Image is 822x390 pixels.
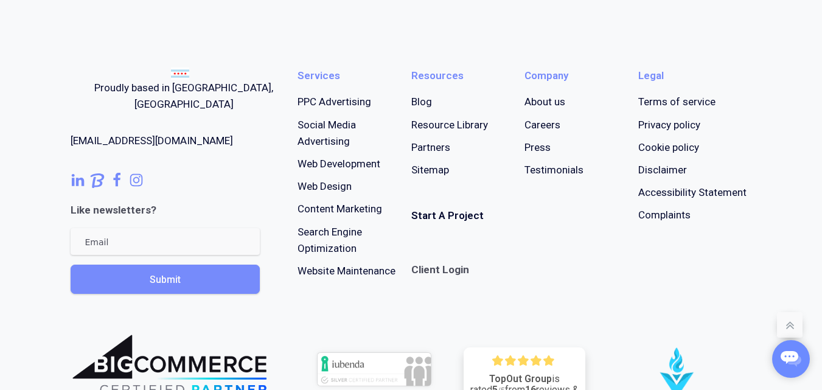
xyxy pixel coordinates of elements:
[524,162,583,178] a: Testimonials
[298,263,395,279] a: Website Maintenance
[638,184,747,201] a: Accessibility Statement
[298,201,382,217] a: Content Marketing
[411,94,432,110] a: Blog
[638,68,664,84] div: Legal
[71,80,298,113] div: Proudly based in [GEOGRAPHIC_DATA], [GEOGRAPHIC_DATA]
[411,162,449,178] a: Sitemap
[298,117,356,150] a: Social MediaAdvertising
[524,68,568,84] div: Company
[298,68,340,84] div: Services
[411,209,484,221] strong: Start A Project
[411,139,450,156] a: Partners
[638,207,691,223] a: Complaints
[411,117,488,133] a: Resource Library
[524,117,560,133] a: Careers
[489,373,552,385] strong: TopOut Group
[298,178,352,195] a: Web Design
[411,68,464,84] div: Resources
[298,224,362,257] a: Search EngineOptimization
[71,202,156,218] div: Like newsletters?
[298,94,371,110] a: PPC Advertising
[638,117,700,133] a: Privacy policy
[638,139,699,156] a: Cookie policy
[524,94,565,110] a: About us
[524,139,551,156] a: Press
[71,68,298,113] a: Proudly based in [GEOGRAPHIC_DATA], [GEOGRAPHIC_DATA]
[638,162,687,178] a: Disclaimer
[71,265,260,294] button: Submit
[298,156,380,172] a: Web Development
[71,133,233,149] a: [EMAIL_ADDRESS][DOMAIN_NAME]
[411,207,484,224] a: Start A Project
[71,228,260,255] input: Email
[411,254,469,278] a: Client Login
[638,94,716,110] a: Terms of service
[129,173,144,187] a: Follow us on Instagram!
